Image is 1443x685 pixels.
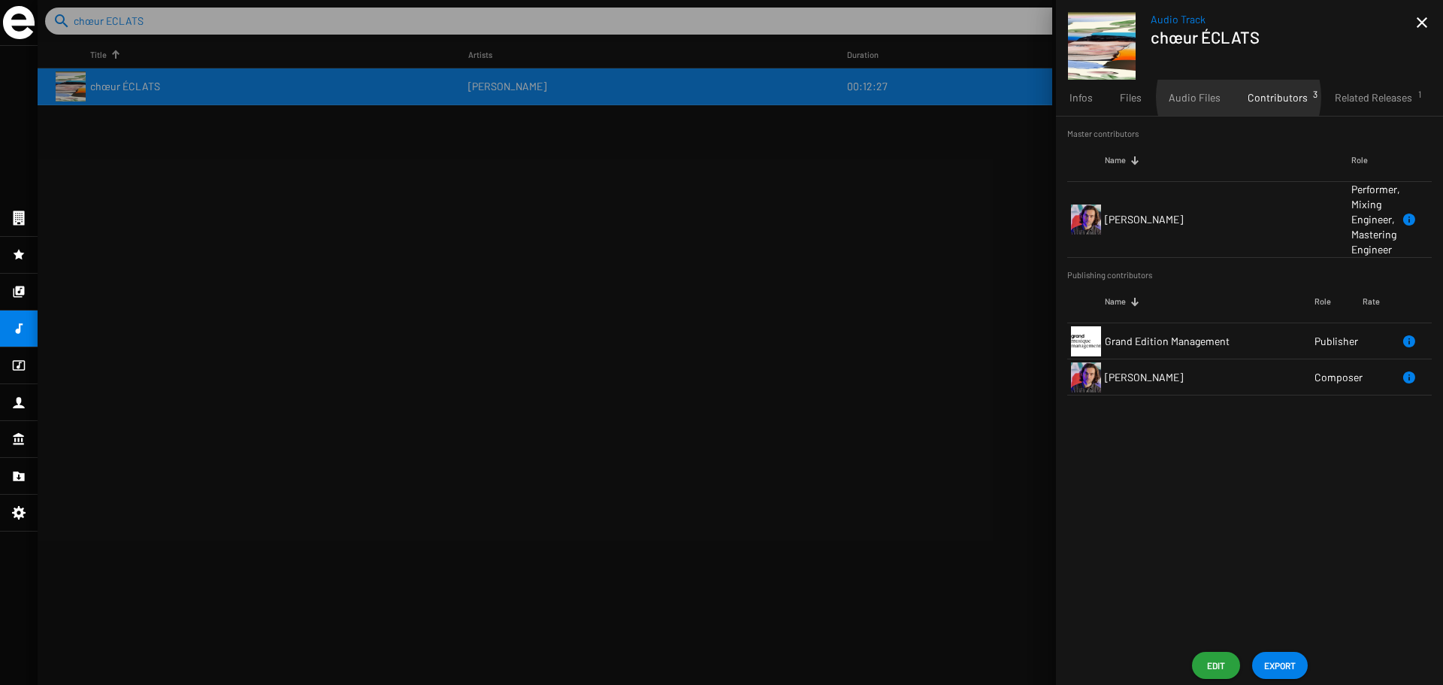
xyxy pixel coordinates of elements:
[1363,294,1393,309] div: Rate
[1248,90,1308,105] span: Contributors
[1105,294,1314,309] div: Name
[1105,335,1230,347] span: Grand Edition Management
[1314,294,1363,309] div: Role
[1067,129,1432,140] small: Master contributors
[1105,153,1351,168] div: Name
[1071,362,1101,393] img: 0024218569_10.jpeg
[1071,205,1101,235] img: 0024218569_10.jpeg
[1105,213,1183,226] span: [PERSON_NAME]
[1169,90,1221,105] span: Audio Files
[1120,90,1142,105] span: Files
[1314,335,1358,347] span: Publisher
[1314,294,1331,309] div: Role
[1068,12,1136,80] img: choeur-ECLATS_COVER.png
[1314,371,1363,383] span: Composer
[1105,371,1183,383] span: [PERSON_NAME]
[1069,90,1093,105] span: Infos
[1351,153,1400,168] div: Role
[1105,294,1126,309] div: Name
[1252,652,1308,679] button: EXPORT
[1335,90,1412,105] span: Related Releases
[1363,294,1380,309] div: Rate
[1413,14,1431,32] mat-icon: close
[1151,27,1404,47] h1: chœur ÉCLATS
[1204,652,1228,679] span: Edit
[1351,183,1400,256] span: Performer, Mixing Engineer, Mastering Engineer
[1192,652,1240,679] button: Edit
[1351,153,1368,168] div: Role
[3,6,35,39] img: grand-sigle.svg
[1067,270,1432,281] small: Publishing contributors
[1071,326,1101,356] img: 0.png
[1151,12,1416,27] span: Audio Track
[1264,652,1296,679] span: EXPORT
[1105,153,1126,168] div: Name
